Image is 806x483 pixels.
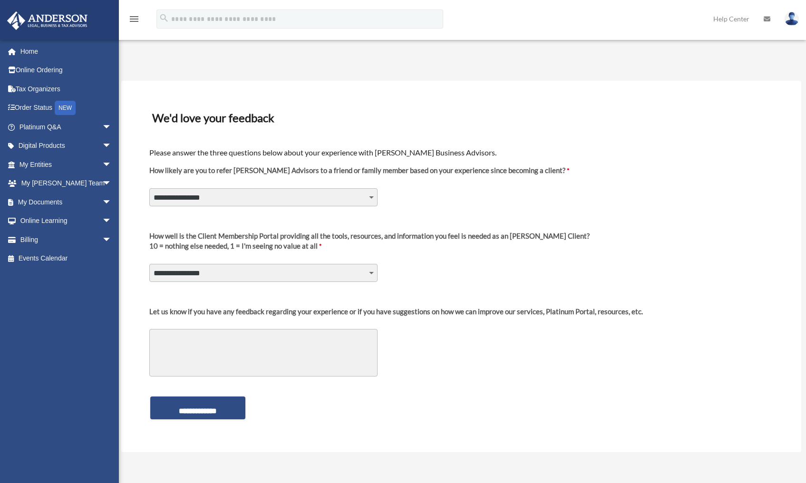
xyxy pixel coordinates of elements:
img: Anderson Advisors Platinum Portal [4,11,90,30]
a: My [PERSON_NAME] Teamarrow_drop_down [7,174,126,193]
h3: We'd love your feedback [148,108,774,128]
i: menu [128,13,140,25]
span: arrow_drop_down [102,155,121,174]
span: arrow_drop_down [102,174,121,193]
a: Billingarrow_drop_down [7,230,126,249]
a: Events Calendar [7,249,126,268]
a: Order StatusNEW [7,98,126,118]
span: arrow_drop_down [102,212,121,231]
span: arrow_drop_down [102,136,121,156]
h4: Please answer the three questions below about your experience with [PERSON_NAME] Business Advisors. [149,147,773,158]
img: User Pic [785,12,799,26]
a: Home [7,42,126,61]
a: Tax Organizers [7,79,126,98]
i: search [159,13,169,23]
a: My Entitiesarrow_drop_down [7,155,126,174]
label: How likely are you to refer [PERSON_NAME] Advisors to a friend or family member based on your exp... [149,165,569,183]
a: Online Learningarrow_drop_down [7,212,126,231]
span: arrow_drop_down [102,117,121,137]
div: How well is the Client Membership Portal providing all the tools, resources, and information you ... [149,231,590,241]
div: NEW [55,101,76,115]
a: Platinum Q&Aarrow_drop_down [7,117,126,136]
span: arrow_drop_down [102,230,121,250]
a: My Documentsarrow_drop_down [7,193,126,212]
div: Let us know if you have any feedback regarding your experience or if you have suggestions on how ... [149,307,643,317]
a: Digital Productsarrow_drop_down [7,136,126,155]
span: arrow_drop_down [102,193,121,212]
label: 10 = nothing else needed, 1 = I'm seeing no value at all [149,231,590,259]
a: Online Ordering [7,61,126,80]
a: menu [128,17,140,25]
